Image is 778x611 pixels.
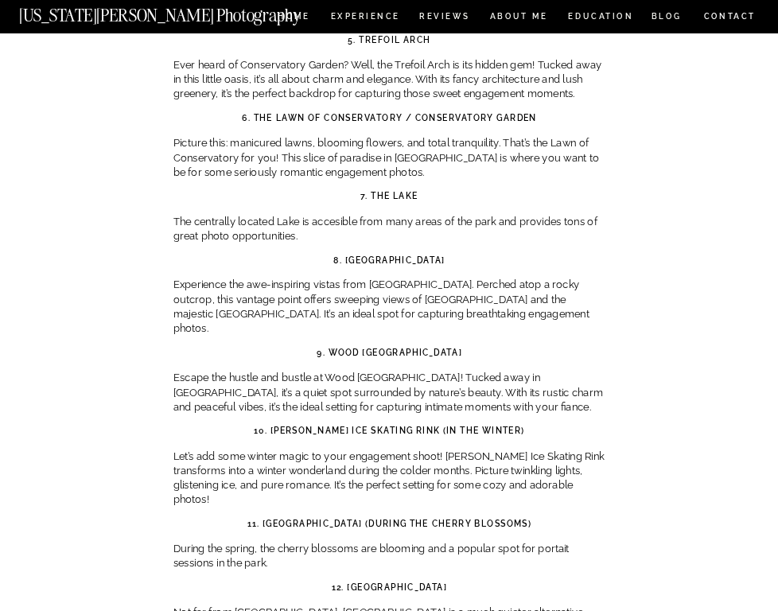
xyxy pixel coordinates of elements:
strong: 10. [PERSON_NAME] Ice Skating Rink (in the winter) [254,426,525,435]
strong: 6. The Lawn of Conservatory / Conservatory Garden [242,113,537,123]
a: Experience [331,13,399,24]
strong: 11. [GEOGRAPHIC_DATA] (during the cherry blossoms) [247,519,531,528]
a: REVIEWS [419,13,468,24]
a: [US_STATE][PERSON_NAME] Photography [19,6,344,18]
strong: 5. Trefoil Arch [348,35,430,45]
p: During the spring, the cherry blossoms are blooming and a popular spot for portait sessions in th... [173,542,606,570]
p: Experience the awe-inspiring vistas from [GEOGRAPHIC_DATA]. Perched atop a rocky outcrop, this va... [173,278,606,336]
a: ABOUT ME [489,13,548,24]
strong: 12. [GEOGRAPHIC_DATA] [332,582,447,592]
strong: 9. Wood [GEOGRAPHIC_DATA] [317,348,462,357]
p: Escape the hustle and bustle at Wood [GEOGRAPHIC_DATA]! Tucked away in [GEOGRAPHIC_DATA], it’s a ... [173,371,606,414]
p: Ever heard of Conservatory Garden? Well, the Trefoil Arch is its hidden gem! Tucked away in this ... [173,57,606,101]
p: Let’s add some winter magic to your engagement shoot! [PERSON_NAME] Ice Skating Rink transforms i... [173,449,606,507]
a: EDUCATION [566,13,635,24]
strong: 7. The Lake [360,191,418,200]
strong: 8. [GEOGRAPHIC_DATA] [333,255,445,264]
a: BLOG [651,13,682,24]
p: The centrally located Lake is accesible from many areas of the park and provides tons of great ph... [173,214,606,243]
a: HOME [275,13,312,24]
a: CONTACT [702,10,757,24]
p: Picture this: manicured lawns, blooming flowers, and total tranquility. That’s the Lawn of Conser... [173,136,606,180]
